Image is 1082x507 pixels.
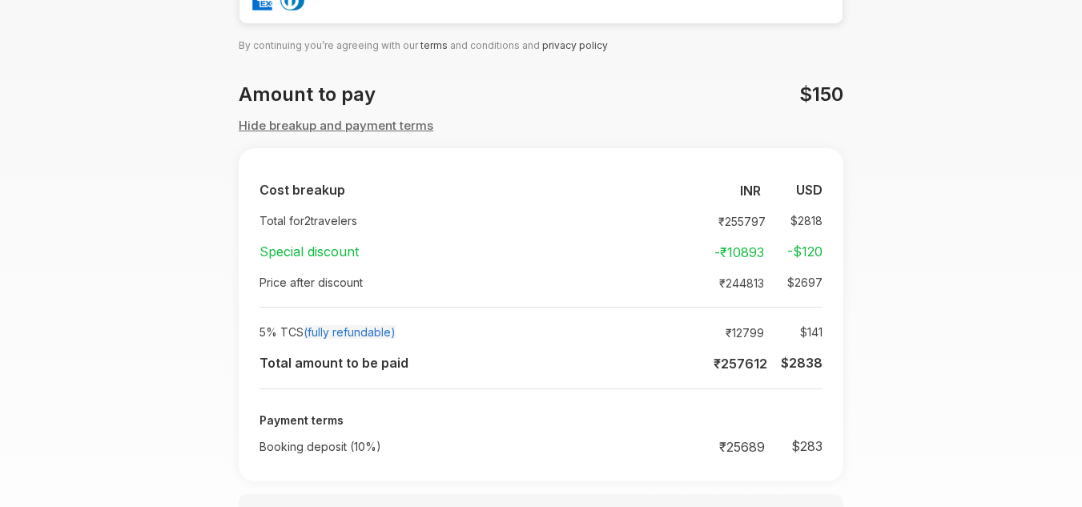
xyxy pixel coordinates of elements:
[740,183,761,199] b: INR
[259,355,408,371] b: Total amount to be paid
[711,209,772,232] td: ₹ 255797
[259,430,524,462] td: Booking deposit (10%)
[542,39,608,51] a: privacy policy
[772,209,823,232] td: $ 2818
[259,243,359,260] strong: Special discount
[714,356,767,372] b: ₹ 257612
[711,271,770,294] td: ₹ 244813
[770,271,823,294] td: $ 2697
[239,117,433,135] button: Hide breakup and payment terms
[304,325,396,339] span: (fully refundable)
[259,317,524,347] td: 5% TCS
[259,182,345,198] b: Cost breakup
[791,438,823,454] strong: $ 283
[524,235,532,268] td: :
[524,174,532,206] td: :
[524,206,532,235] td: :
[420,39,448,51] a: terms
[524,347,532,379] td: :
[259,414,823,428] h5: Payment terms
[787,243,823,260] strong: -$ 120
[524,430,532,462] td: :
[524,268,532,297] td: :
[781,355,823,371] b: $ 2838
[259,206,524,235] td: Total for 2 travelers
[524,317,532,347] td: :
[711,320,770,344] td: ₹ 12799
[239,37,843,54] p: By continuing you’re agreeing with our and conditions and
[541,80,852,109] div: $150
[259,268,524,297] td: Price after discount
[719,439,765,455] strong: ₹ 25689
[714,244,764,260] strong: -₹ 10893
[770,320,823,344] td: $ 141
[796,182,823,198] b: USD
[229,80,541,109] div: Amount to pay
